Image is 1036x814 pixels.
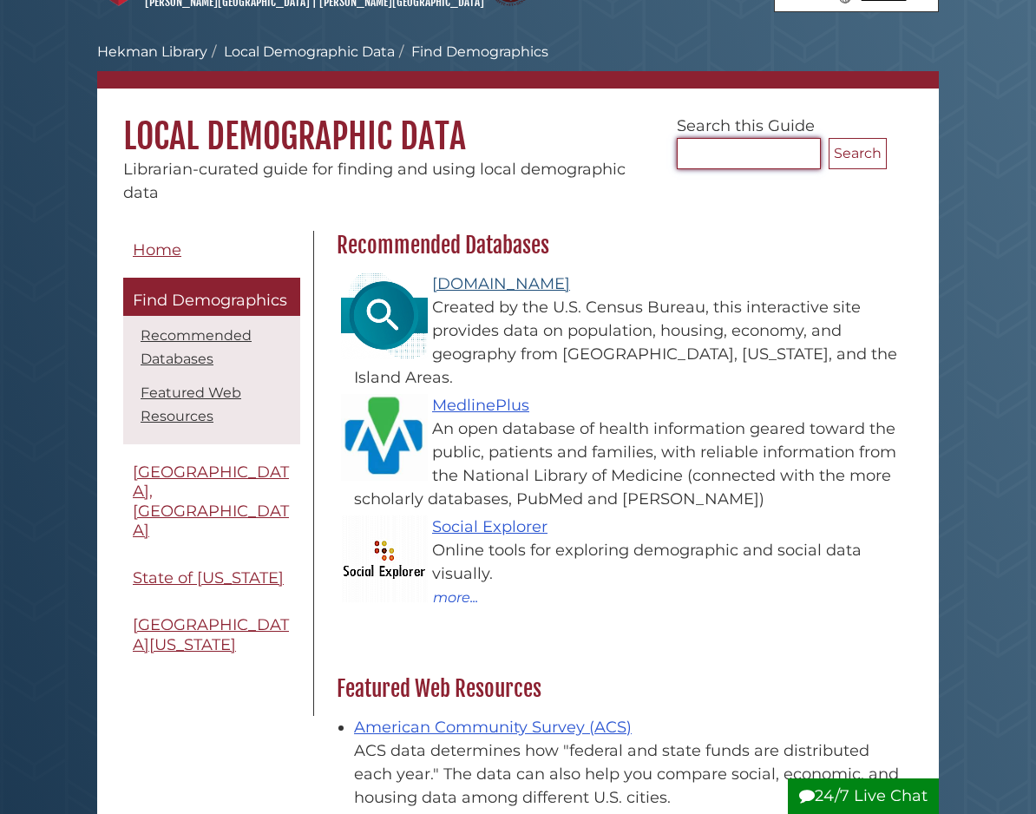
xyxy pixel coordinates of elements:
a: Find Demographics [123,278,300,316]
span: Librarian-curated guide for finding and using local demographic data [123,160,626,202]
span: [GEOGRAPHIC_DATA][US_STATE] [133,615,289,654]
a: Hekman Library [97,43,207,60]
div: Created by the U.S. Census Bureau, this interactive site provides data on population, housing, ec... [354,296,903,390]
a: [GEOGRAPHIC_DATA], [GEOGRAPHIC_DATA] [123,453,300,550]
span: Find Demographics [133,291,287,310]
a: Featured Web Resources [141,384,241,424]
button: Search [829,138,887,169]
button: 24/7 Live Chat [788,778,939,814]
span: [GEOGRAPHIC_DATA], [GEOGRAPHIC_DATA] [133,463,289,541]
a: Home [123,231,300,270]
a: American Community Survey (ACS) [354,718,632,737]
div: Online tools for exploring demographic and social data visually. [354,539,903,586]
h2: Featured Web Resources [328,675,912,703]
div: An open database of health information geared toward the public, patients and families, with reli... [354,417,903,511]
h1: Local Demographic Data [97,89,939,158]
a: [DOMAIN_NAME] [432,274,570,293]
a: MedlinePlus [432,396,529,415]
span: State of [US_STATE] [133,568,284,588]
a: Social Explorer [432,517,548,536]
div: Guide Pages [123,231,300,673]
nav: breadcrumb [97,42,939,89]
span: Home [133,240,181,259]
a: [GEOGRAPHIC_DATA][US_STATE] [123,606,300,664]
a: Recommended Databases [141,327,252,367]
li: Find Demographics [395,42,548,62]
button: more... [432,586,479,608]
h2: Recommended Databases [328,232,912,259]
a: State of [US_STATE] [123,559,300,598]
div: ACS data determines how "federal and state funds are distributed each year." The data can also he... [354,739,903,810]
a: Local Demographic Data [224,43,395,60]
